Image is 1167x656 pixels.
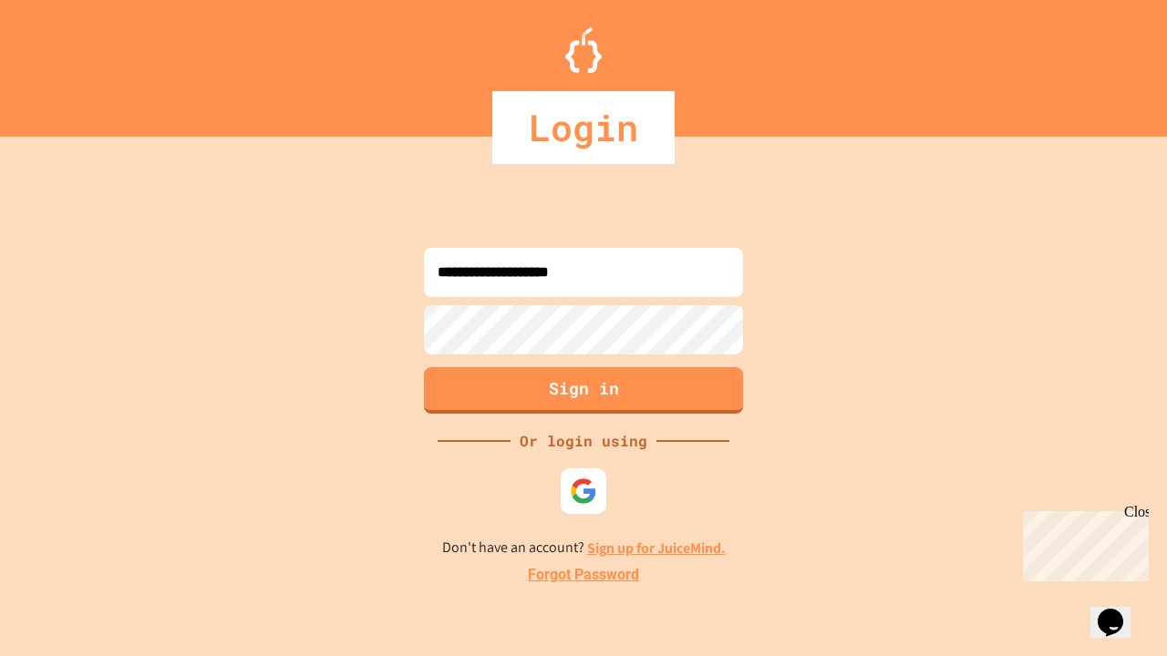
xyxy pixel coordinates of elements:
div: Chat with us now!Close [7,7,126,116]
img: Logo.svg [565,27,602,73]
div: Login [492,91,675,164]
img: google-icon.svg [570,477,597,505]
div: Or login using [511,430,656,452]
p: Don't have an account? [442,537,726,559]
iframe: chat widget [1090,583,1149,638]
iframe: chat widget [1016,504,1149,581]
button: Sign in [424,367,743,414]
a: Forgot Password [528,564,639,586]
a: Sign up for JuiceMind. [587,538,726,558]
